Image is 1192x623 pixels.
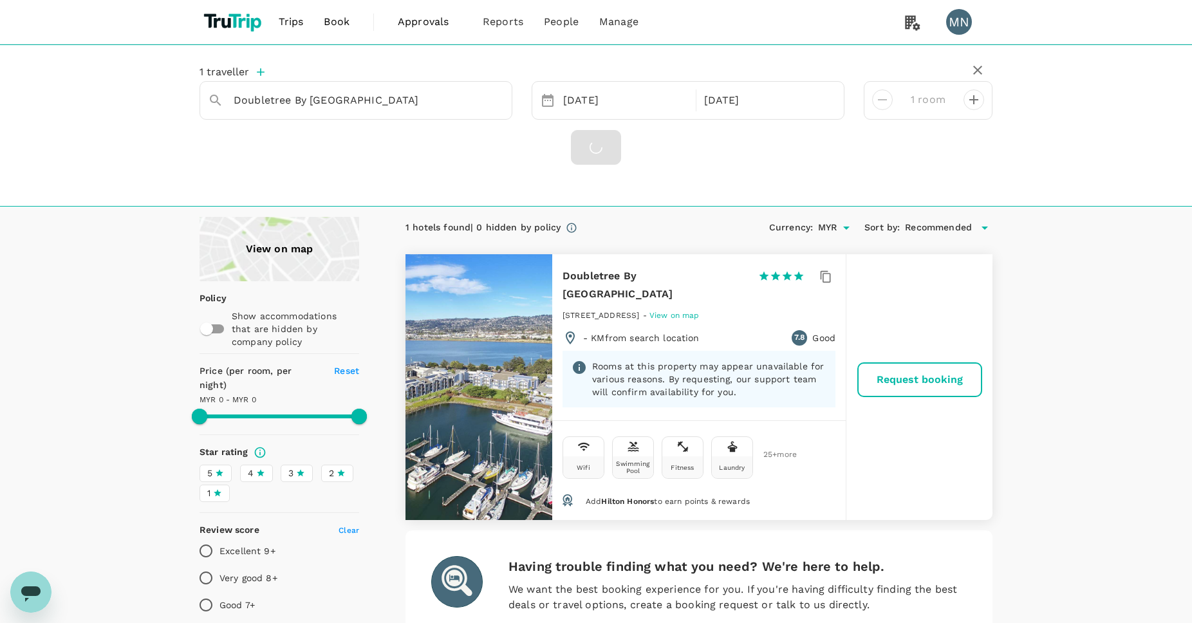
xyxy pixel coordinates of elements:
button: decrease [964,89,984,110]
div: [DATE] [699,88,834,113]
h6: Star rating [200,445,248,460]
p: Show accommodations that are hidden by company policy [232,310,358,348]
span: Trips [279,14,304,30]
span: 2 [329,467,334,480]
span: [STREET_ADDRESS] [563,311,639,320]
a: View on map [200,217,359,281]
div: Swimming Pool [615,460,651,474]
span: 5 [207,467,212,480]
span: - [643,311,649,320]
iframe: Button to launch messaging window [10,572,51,613]
span: Clear [339,526,359,535]
h6: Currency : [769,221,813,235]
button: Request booking [857,362,982,397]
button: Open [503,99,505,102]
h6: Review score [200,523,259,537]
p: Good 7+ [219,599,255,611]
input: Add rooms [903,89,953,110]
h6: Doubletree By [GEOGRAPHIC_DATA] [563,267,748,303]
span: 7.8 [794,331,805,344]
svg: Star ratings are awarded to properties to represent the quality of services, facilities, and amen... [254,446,266,459]
span: People [544,14,579,30]
span: Manage [599,14,638,30]
div: [DATE] [558,88,693,113]
button: Open [837,219,855,237]
p: Policy [200,292,208,304]
span: Reports [483,14,523,30]
div: Laundry [719,464,745,471]
span: 4 [248,467,254,480]
span: View on map [649,311,700,320]
input: Search cities, hotels, work locations [234,90,468,110]
p: Good [812,331,835,344]
a: View on map [649,310,700,320]
span: Add to earn points & rewards [586,497,750,506]
span: 1 [207,487,210,500]
span: Reset [334,366,359,376]
h6: Sort by : [864,221,900,235]
span: 25 + more [763,451,783,459]
h6: Price (per room, per night) [200,364,319,393]
div: Fitness [671,464,694,471]
h6: Having trouble finding what you need? We're here to help. [508,556,967,577]
div: MN [946,9,972,35]
span: Approvals [398,14,462,30]
span: Hilton Honors [601,497,654,506]
p: We want the best booking experience for you. If you're having difficulty finding the best deals o... [508,582,967,613]
img: TruTrip logo [200,8,268,36]
span: MYR 0 - MYR 0 [200,395,256,404]
div: Wifi [577,464,590,471]
p: - KM from search location [583,331,700,344]
p: Rooms at this property may appear unavailable for various reasons. By requesting, our support tea... [592,360,826,398]
p: Excellent 9+ [219,544,275,557]
span: Recommended [905,221,972,235]
div: 1 hotels found | 0 hidden by policy [405,221,561,235]
button: 1 traveller [200,66,265,79]
span: 3 [288,467,293,480]
p: Very good 8+ [219,572,277,584]
span: Book [324,14,349,30]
